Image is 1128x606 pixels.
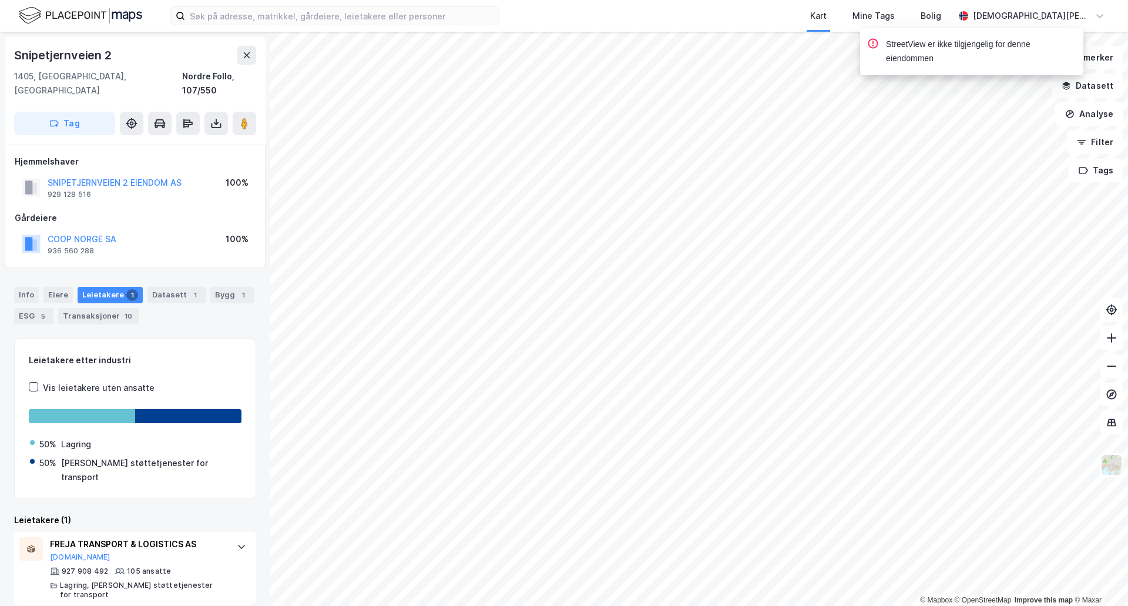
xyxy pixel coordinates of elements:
div: Nordre Follo, 107/550 [182,69,256,98]
div: Kontrollprogram for chat [1069,550,1128,606]
div: Bolig [921,9,941,23]
div: Leietakere [78,287,143,303]
div: Lagring [61,437,91,451]
img: Z [1100,454,1123,476]
button: Tags [1069,159,1123,182]
div: 50% [39,456,56,470]
div: 936 560 288 [48,246,94,256]
div: Snipetjernveien 2 [14,46,114,65]
input: Søk på adresse, matrikkel, gårdeiere, leietakere eller personer [185,7,499,25]
div: FREJA TRANSPORT & LOGISTICS AS [50,537,225,551]
img: logo.f888ab2527a4732fd821a326f86c7f29.svg [19,5,142,26]
button: Analyse [1055,102,1123,126]
div: 1 [126,289,138,301]
div: 10 [122,310,135,322]
div: [DEMOGRAPHIC_DATA][PERSON_NAME] [973,9,1090,23]
div: 927 908 492 [62,567,108,576]
div: Bygg [210,287,254,303]
div: Lagring, [PERSON_NAME] støttetjenester for transport [60,581,225,600]
a: Improve this map [1015,596,1073,604]
div: 929 128 516 [48,190,91,199]
div: Leietakere (1) [14,513,256,527]
button: Datasett [1052,74,1123,98]
div: Gårdeiere [15,211,256,225]
div: Eiere [43,287,73,303]
iframe: Chat Widget [1069,550,1128,606]
div: 105 ansatte [127,567,171,576]
div: 1 [237,289,249,301]
div: Leietakere etter industri [29,353,241,367]
div: Vis leietakere uten ansatte [43,381,155,395]
div: Hjemmelshaver [15,155,256,169]
div: Mine Tags [852,9,895,23]
div: 5 [37,310,49,322]
div: 1 [189,289,201,301]
div: 100% [226,232,249,246]
div: Transaksjoner [58,308,139,324]
div: Datasett [147,287,206,303]
button: Filter [1067,130,1123,154]
div: 50% [39,437,56,451]
button: [DOMAIN_NAME] [50,553,110,562]
div: Info [14,287,39,303]
a: OpenStreetMap [955,596,1012,604]
div: Kart [810,9,827,23]
div: 1405, [GEOGRAPHIC_DATA], [GEOGRAPHIC_DATA] [14,69,182,98]
button: Tag [14,112,115,135]
div: [PERSON_NAME] støttetjenester for transport [61,456,240,484]
a: Mapbox [920,596,952,604]
div: StreetView er ikke tilgjengelig for denne eiendommen [886,38,1074,66]
div: ESG [14,308,53,324]
div: 100% [226,176,249,190]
